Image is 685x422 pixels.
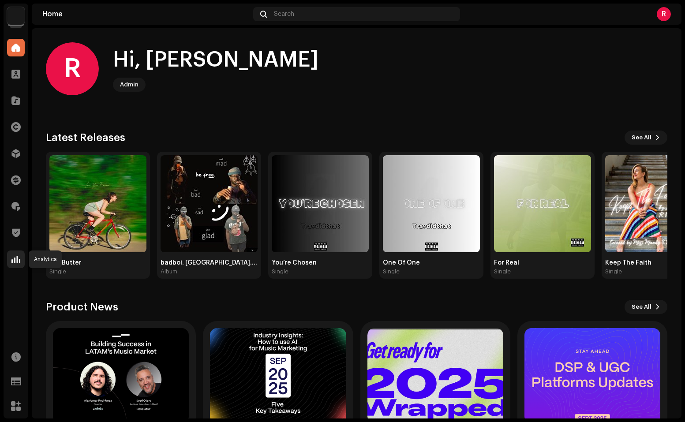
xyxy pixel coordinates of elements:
[161,155,258,252] img: 75e4eec1-692d-4cab-82c4-939c50097c70
[46,300,118,314] h3: Product News
[625,131,667,145] button: See All
[120,79,138,90] div: Admin
[494,268,511,275] div: Single
[272,155,369,252] img: 24c7e608-92b1-4faf-b136-d7d9e9a045bb
[46,42,99,95] div: R
[625,300,667,314] button: See All
[161,259,258,266] div: badboi. [GEOGRAPHIC_DATA]. [GEOGRAPHIC_DATA]. gladboi
[272,259,369,266] div: You’re Chosen
[49,259,146,266] div: Fall Butter
[46,131,125,145] h3: Latest Releases
[383,268,400,275] div: Single
[274,11,294,18] span: Search
[383,259,480,266] div: One Of One
[161,268,177,275] div: Album
[49,155,146,252] img: 87e4eb74-ec90-4915-85dc-981b11a693cb
[49,268,66,275] div: Single
[632,129,651,146] span: See All
[632,298,651,316] span: See All
[42,11,250,18] div: Home
[7,7,25,25] img: 4d355f5d-9311-46a2-b30d-525bdb8252bf
[494,155,591,252] img: 8f66a811-fd5f-4b23-b458-f8b9cd778be2
[657,7,671,21] div: R
[383,155,480,252] img: 9346739f-38f5-45ae-b1c0-169e90f6958a
[494,259,591,266] div: For Real
[605,268,622,275] div: Single
[272,268,288,275] div: Single
[113,46,318,74] div: Hi, [PERSON_NAME]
